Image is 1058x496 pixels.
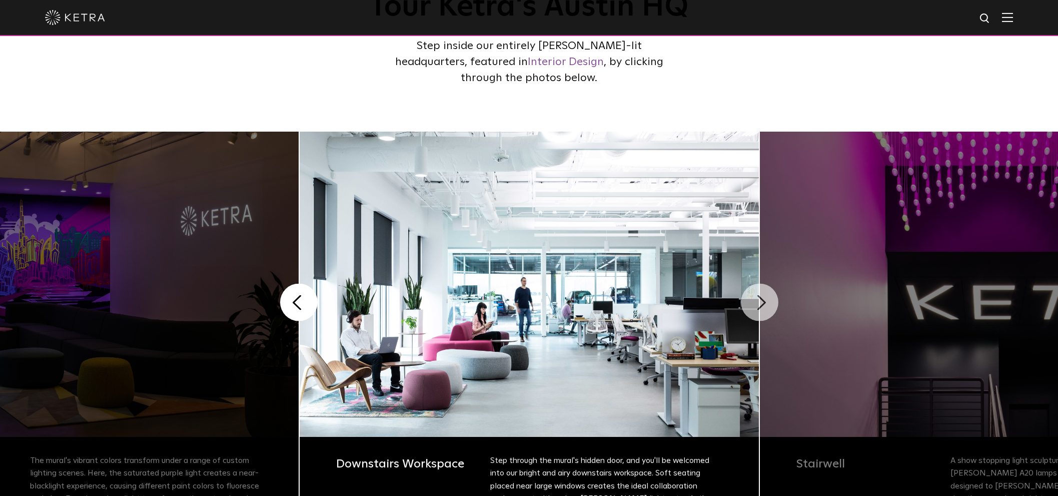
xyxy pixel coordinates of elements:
[1002,13,1013,22] img: Hamburger%20Nav.svg
[336,454,479,473] h4: Downstairs Workspace
[45,10,105,25] img: ketra-logo-2019-white
[979,13,991,25] img: search icon
[528,57,604,68] a: Interior Design
[280,284,318,321] button: Previous
[300,132,759,437] img: 040-open-office-web
[394,39,664,87] p: Step inside our entirely [PERSON_NAME]-lit headquarters, featured in , by clicking through the ph...
[741,284,778,321] button: Next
